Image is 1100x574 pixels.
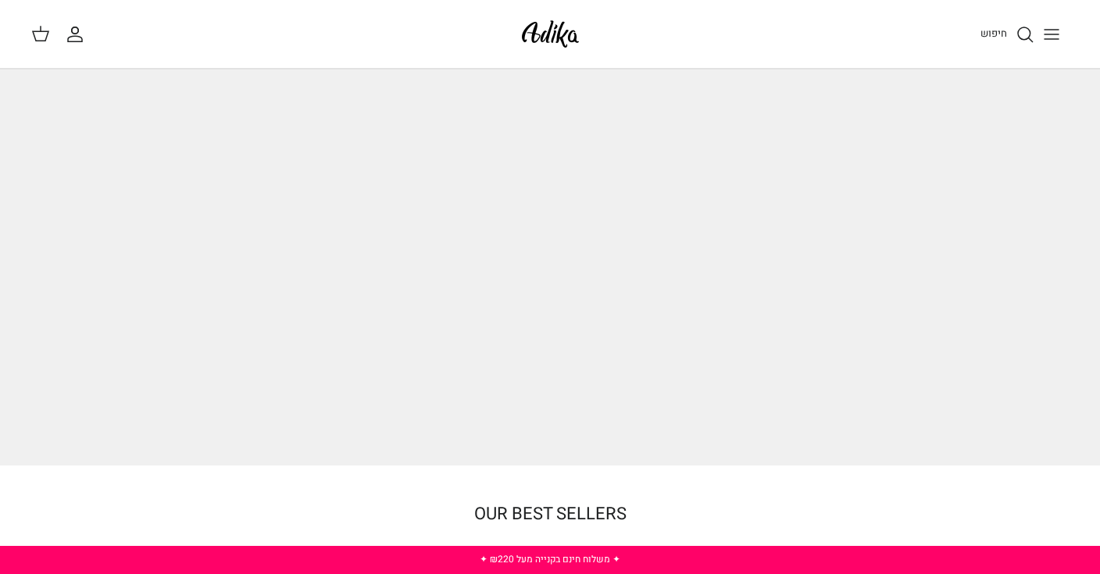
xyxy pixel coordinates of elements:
a: חיפוש [980,25,1034,44]
a: החשבון שלי [66,25,91,44]
a: OUR BEST SELLERS [474,501,627,526]
a: ✦ משלוח חינם בקנייה מעל ₪220 ✦ [480,552,620,566]
span: חיפוש [980,26,1007,41]
button: Toggle menu [1034,17,1069,52]
img: Adika IL [517,16,584,52]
